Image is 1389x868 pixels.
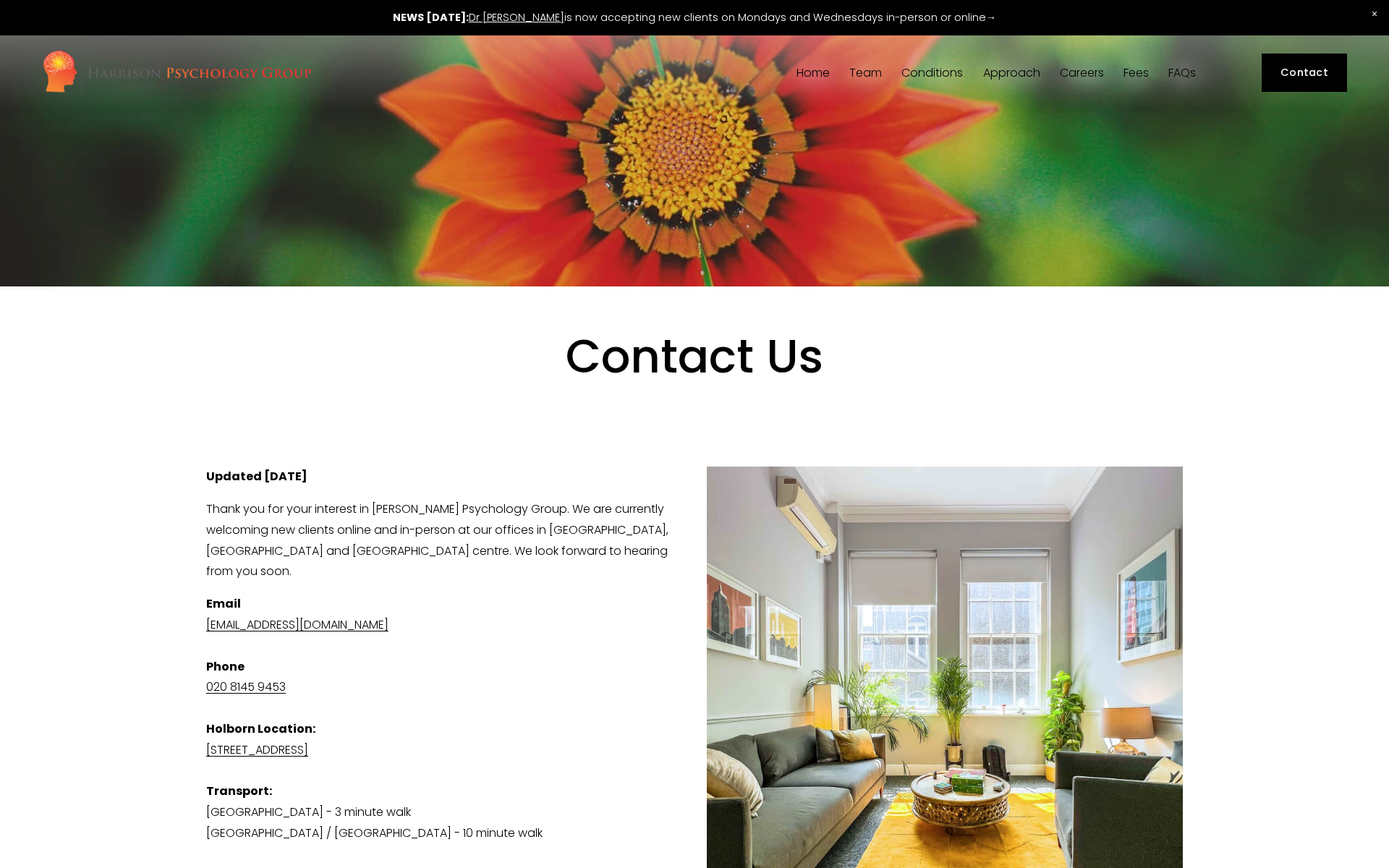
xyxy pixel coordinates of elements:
a: folder dropdown [849,66,882,80]
span: Approach [983,67,1040,79]
span: Team [849,67,882,79]
a: Fees [1123,66,1149,80]
p: Thank you for your interest in [PERSON_NAME] Psychology Group. We are currently welcoming new cli... [206,499,1183,582]
a: folder dropdown [901,66,963,80]
a: Dr [PERSON_NAME] [469,10,564,25]
strong: Phone [206,658,245,675]
strong: Transport: [206,783,272,799]
a: folder dropdown [983,66,1040,80]
a: [STREET_ADDRESS] [206,741,308,758]
a: Contact [1262,54,1348,92]
a: Careers [1060,66,1104,80]
a: [EMAIL_ADDRESS][DOMAIN_NAME] [206,616,388,633]
strong: Email [206,595,241,612]
strong: Updated [DATE] [206,468,307,485]
a: 020 8145 9453 [206,678,286,695]
a: Home [797,66,830,80]
a: FAQs [1168,66,1196,80]
span: Conditions [901,67,963,79]
img: Harrison Psychology Group [42,49,312,96]
strong: Holborn Location: [206,720,315,737]
h1: Contact Us [294,328,1095,443]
